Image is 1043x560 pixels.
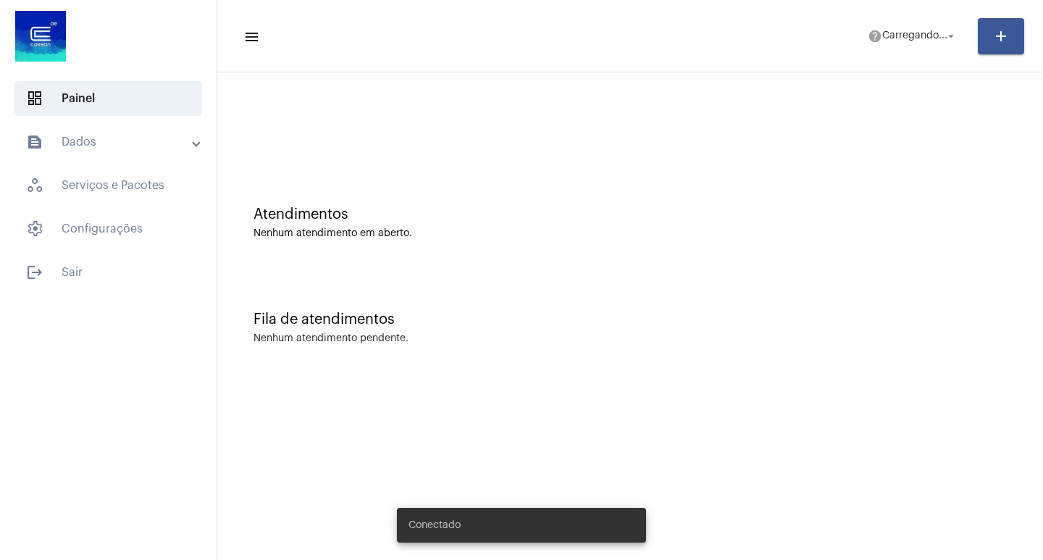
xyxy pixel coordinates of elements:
[14,168,202,203] span: Serviços e Pacotes
[254,206,1007,222] div: Atendimentos
[26,90,43,107] span: sidenav icon
[26,133,43,151] mat-icon: sidenav icon
[944,30,958,43] mat-icon: arrow_drop_down
[9,125,217,159] mat-expansion-panel-header: sidenav iconDados
[243,28,258,46] mat-icon: sidenav icon
[26,133,193,151] mat-panel-title: Dados
[868,29,882,43] mat-icon: help
[992,28,1010,45] mat-icon: add
[254,312,1007,327] div: Fila de atendimentos
[859,22,966,51] button: Carregando...
[409,518,461,532] span: Conectado
[254,228,1007,239] div: Nenhum atendimento em aberto.
[14,255,202,290] span: Sair
[26,220,43,238] span: sidenav icon
[14,212,202,246] span: Configurações
[254,333,409,344] div: Nenhum atendimento pendente.
[882,31,947,41] span: Carregando...
[26,264,43,281] mat-icon: sidenav icon
[12,7,70,65] img: d4669ae0-8c07-2337-4f67-34b0df7f5ae4.jpeg
[26,177,43,194] span: sidenav icon
[14,81,202,116] span: Painel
